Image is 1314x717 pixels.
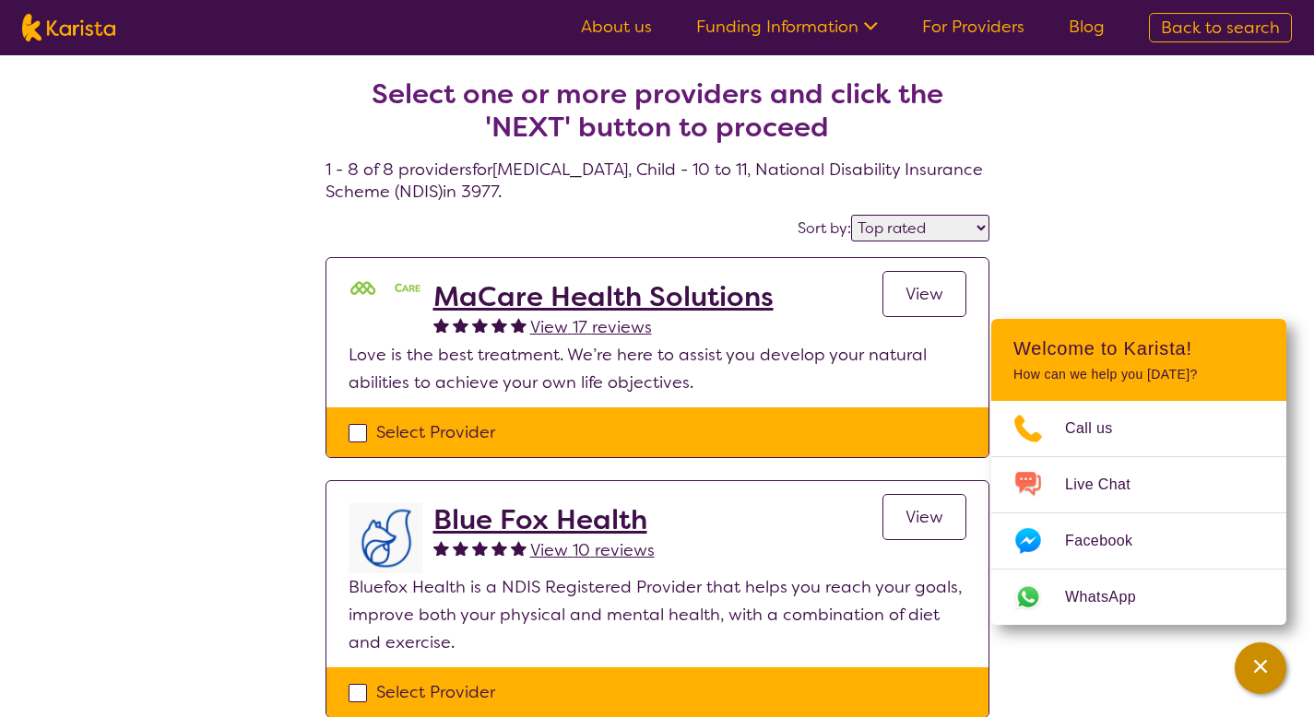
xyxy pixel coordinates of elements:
[326,33,989,203] h4: 1 - 8 of 8 providers for [MEDICAL_DATA] , Child - 10 to 11 , National Disability Insurance Scheme...
[530,316,652,338] span: View 17 reviews
[433,317,449,333] img: fullstar
[433,503,655,536] a: Blue Fox Health
[530,536,655,564] a: View 10 reviews
[1065,471,1153,499] span: Live Chat
[472,317,488,333] img: fullstar
[1149,13,1292,42] a: Back to search
[433,540,449,556] img: fullstar
[453,540,468,556] img: fullstar
[991,570,1286,625] a: Web link opens in a new tab.
[433,280,774,313] a: MaCare Health Solutions
[1065,583,1158,611] span: WhatsApp
[696,16,878,38] a: Funding Information
[1161,17,1280,39] span: Back to search
[349,503,422,573] img: lyehhyr6avbivpacwqcf.png
[922,16,1024,38] a: For Providers
[1065,527,1154,555] span: Facebook
[511,317,527,333] img: fullstar
[581,16,652,38] a: About us
[906,283,943,305] span: View
[453,317,468,333] img: fullstar
[991,401,1286,625] ul: Choose channel
[991,319,1286,625] div: Channel Menu
[491,317,507,333] img: fullstar
[472,540,488,556] img: fullstar
[882,494,966,540] a: View
[1013,367,1264,382] p: How can we help you [DATE]?
[349,573,966,656] p: Bluefox Health is a NDIS Registered Provider that helps you reach your goals, improve both your p...
[1013,337,1264,359] h2: Welcome to Karista!
[349,341,966,396] p: Love is the best treatment. We’re here to assist you develop your natural abilities to achieve yo...
[511,540,527,556] img: fullstar
[530,539,655,561] span: View 10 reviews
[349,280,422,299] img: mgttalrdbt23wl6urpfy.png
[348,77,967,144] h2: Select one or more providers and click the 'NEXT' button to proceed
[1065,415,1135,442] span: Call us
[530,313,652,341] a: View 17 reviews
[491,540,507,556] img: fullstar
[1235,642,1286,694] button: Channel Menu
[882,271,966,317] a: View
[906,506,943,528] span: View
[1069,16,1105,38] a: Blog
[22,14,115,41] img: Karista logo
[798,218,851,238] label: Sort by:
